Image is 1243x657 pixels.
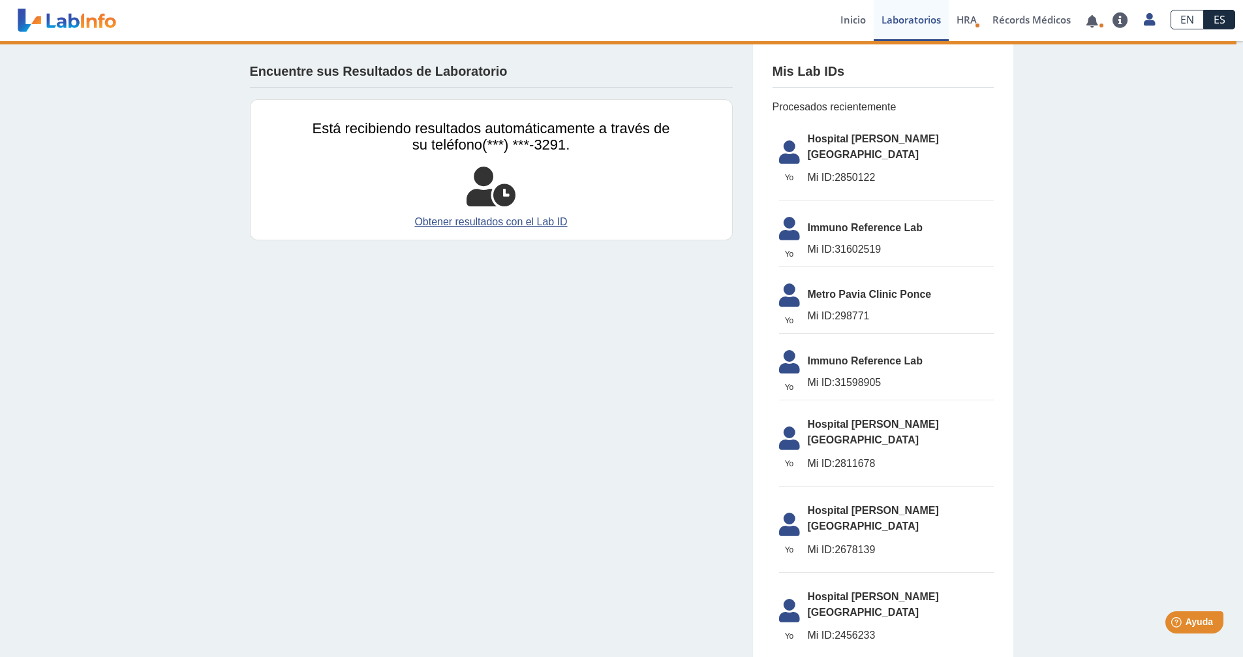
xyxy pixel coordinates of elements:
a: ES [1204,10,1235,29]
span: Yo [771,544,808,556]
h4: Mis Lab IDs [773,64,845,80]
span: Hospital [PERSON_NAME][GEOGRAPHIC_DATA] [808,417,994,448]
span: Immuno Reference Lab [808,353,994,369]
span: Mi ID: [808,544,835,555]
span: Está recibiendo resultados automáticamente a través de su teléfono [313,120,670,153]
span: 2811678 [808,456,994,472]
span: Hospital [PERSON_NAME][GEOGRAPHIC_DATA] [808,131,994,163]
span: 2678139 [808,542,994,558]
h4: Encuentre sus Resultados de Laboratorio [250,64,508,80]
span: Hospital [PERSON_NAME][GEOGRAPHIC_DATA] [808,589,994,620]
span: Mi ID: [808,458,835,469]
span: Immuno Reference Lab [808,220,994,236]
span: Mi ID: [808,172,835,183]
span: Mi ID: [808,244,835,255]
span: Mi ID: [808,377,835,388]
span: Yo [771,248,808,260]
span: Yo [771,381,808,393]
span: Yo [771,315,808,327]
span: Metro Pavia Clinic Ponce [808,287,994,302]
span: Hospital [PERSON_NAME][GEOGRAPHIC_DATA] [808,503,994,534]
span: 31602519 [808,242,994,257]
span: 2850122 [808,170,994,185]
span: Yo [771,458,808,470]
span: 298771 [808,308,994,324]
iframe: Help widget launcher [1127,606,1229,643]
span: Mi ID: [808,310,835,321]
span: Yo [771,172,808,184]
span: Procesados recientemente [773,99,994,115]
span: Mi ID: [808,630,835,641]
span: HRA [957,13,977,26]
a: EN [1171,10,1204,29]
span: 2456233 [808,628,994,643]
span: Yo [771,630,808,642]
a: Obtener resultados con el Lab ID [313,214,670,230]
span: 31598905 [808,375,994,391]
